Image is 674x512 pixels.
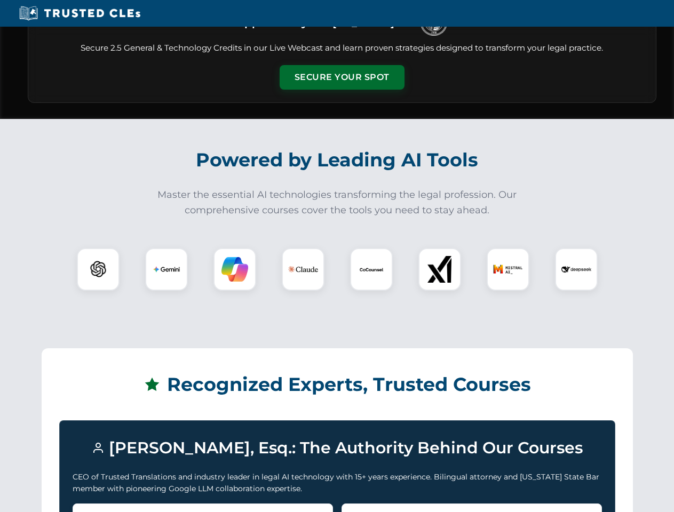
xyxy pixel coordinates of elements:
[83,254,114,285] img: ChatGPT Logo
[426,256,453,283] img: xAI Logo
[145,248,188,291] div: Gemini
[59,366,615,403] h2: Recognized Experts, Trusted Courses
[493,254,523,284] img: Mistral AI Logo
[16,5,144,21] img: Trusted CLEs
[77,248,120,291] div: ChatGPT
[555,248,598,291] div: DeepSeek
[288,254,318,284] img: Claude Logo
[213,248,256,291] div: Copilot
[350,248,393,291] div: CoCounsel
[42,141,633,179] h2: Powered by Leading AI Tools
[282,248,324,291] div: Claude
[561,254,591,284] img: DeepSeek Logo
[153,256,180,283] img: Gemini Logo
[41,42,643,54] p: Secure 2.5 General & Technology Credits in our Live Webcast and learn proven strategies designed ...
[73,471,602,495] p: CEO of Trusted Translations and industry leader in legal AI technology with 15+ years experience....
[358,256,385,283] img: CoCounsel Logo
[73,434,602,462] h3: [PERSON_NAME], Esq.: The Authority Behind Our Courses
[280,65,405,90] button: Secure Your Spot
[221,256,248,283] img: Copilot Logo
[150,187,524,218] p: Master the essential AI technologies transforming the legal profession. Our comprehensive courses...
[487,248,529,291] div: Mistral AI
[418,248,461,291] div: xAI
